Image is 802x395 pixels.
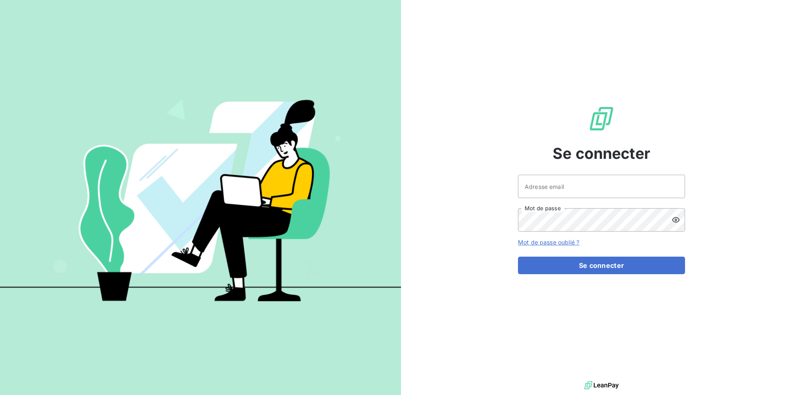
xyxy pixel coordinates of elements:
[588,105,615,132] img: Logo LeanPay
[518,239,579,246] a: Mot de passe oublié ?
[518,257,685,274] button: Se connecter
[584,379,619,392] img: logo
[518,175,685,198] input: placeholder
[553,142,650,165] span: Se connecter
